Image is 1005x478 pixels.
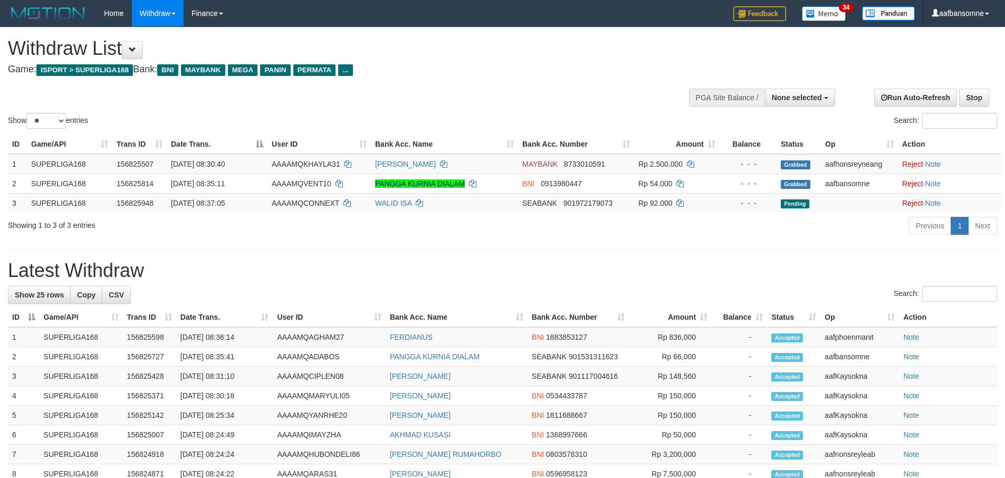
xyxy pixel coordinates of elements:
[8,216,411,231] div: Showing 1 to 3 of 3 entries
[771,412,803,420] span: Accepted
[802,6,846,21] img: Button%20Memo.svg
[563,199,612,207] span: Copy 901972179073 to clipboard
[8,308,40,327] th: ID: activate to sort column descending
[273,367,386,386] td: AAAAMQCIPLEN08
[40,327,123,347] td: SUPERLIGA168
[712,445,767,464] td: -
[40,406,123,425] td: SUPERLIGA168
[109,291,124,299] span: CSV
[772,93,822,102] span: None selected
[390,411,451,419] a: [PERSON_NAME]
[532,431,544,439] span: BNI
[629,327,712,347] td: Rp 836,000
[922,113,997,129] input: Search:
[117,199,154,207] span: 156825948
[260,64,290,76] span: PANIN
[522,179,534,188] span: BNI
[8,406,40,425] td: 5
[8,113,88,129] label: Show entries
[40,425,123,445] td: SUPERLIGA168
[532,372,567,380] span: SEABANK
[386,308,528,327] th: Bank Acc. Name: activate to sort column ascending
[36,64,133,76] span: ISPORT > SUPERLIGA168
[925,199,941,207] a: Note
[765,89,835,107] button: None selected
[123,367,176,386] td: 156825428
[273,445,386,464] td: AAAAMQHUBONDELI86
[968,217,997,235] a: Next
[8,286,71,304] a: Show 25 rows
[903,411,919,419] a: Note
[8,5,88,21] img: MOTION_logo.png
[176,406,273,425] td: [DATE] 08:25:34
[894,286,997,302] label: Search:
[273,327,386,347] td: AAAAMQAGHAM27
[77,291,95,299] span: Copy
[820,367,899,386] td: aafKaysokna
[820,308,899,327] th: Op: activate to sort column ascending
[112,135,167,154] th: Trans ID: activate to sort column ascending
[273,386,386,406] td: AAAAMQMARYULI05
[390,470,451,478] a: [PERSON_NAME]
[8,193,27,213] td: 3
[273,425,386,445] td: AAAAMQIMAYZHA
[8,327,40,347] td: 1
[390,391,451,400] a: [PERSON_NAME]
[8,64,659,75] h4: Game: Bank:
[903,352,919,361] a: Note
[781,199,809,208] span: Pending
[176,308,273,327] th: Date Trans.: activate to sort column ascending
[40,308,123,327] th: Game/API: activate to sort column ascending
[171,199,225,207] span: [DATE] 08:37:05
[638,160,683,168] span: Rp 2.500.000
[821,154,898,174] td: aafhonsreyneang
[40,367,123,386] td: SUPERLIGA168
[951,217,969,235] a: 1
[903,391,919,400] a: Note
[157,64,178,76] span: BNI
[8,135,27,154] th: ID
[839,3,853,12] span: 34
[903,450,919,458] a: Note
[712,386,767,406] td: -
[541,179,582,188] span: Copy 0913980447 to clipboard
[532,333,544,341] span: BNI
[820,327,899,347] td: aafphoenmanit
[903,431,919,439] a: Note
[171,160,225,168] span: [DATE] 08:30:40
[8,386,40,406] td: 4
[629,386,712,406] td: Rp 150,000
[167,135,267,154] th: Date Trans.: activate to sort column descending
[390,352,480,361] a: PANGGA KURNIA DIALAM
[925,179,941,188] a: Note
[638,199,673,207] span: Rp 92.000
[720,135,777,154] th: Balance
[546,470,587,478] span: Copy 0596958123 to clipboard
[123,347,176,367] td: 156825727
[176,445,273,464] td: [DATE] 08:24:24
[821,135,898,154] th: Op: activate to sort column ascending
[903,372,919,380] a: Note
[532,411,544,419] span: BNI
[123,445,176,464] td: 156824918
[820,406,899,425] td: aafKaysokna
[40,445,123,464] td: SUPERLIGA168
[546,450,587,458] span: Copy 0803578310 to clipboard
[123,406,176,425] td: 156825142
[176,386,273,406] td: [DATE] 08:30:18
[724,159,772,169] div: - - -
[117,179,154,188] span: 156825814
[629,406,712,425] td: Rp 150,000
[390,372,451,380] a: [PERSON_NAME]
[518,135,634,154] th: Bank Acc. Number: activate to sort column ascending
[629,308,712,327] th: Amount: activate to sort column ascending
[903,333,919,341] a: Note
[228,64,258,76] span: MEGA
[522,160,558,168] span: MAYBANK
[8,445,40,464] td: 7
[293,64,336,76] span: PERMATA
[820,347,899,367] td: aafbansomne
[781,160,810,169] span: Grabbed
[902,179,923,188] a: Reject
[546,333,587,341] span: Copy 1883853127 to clipboard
